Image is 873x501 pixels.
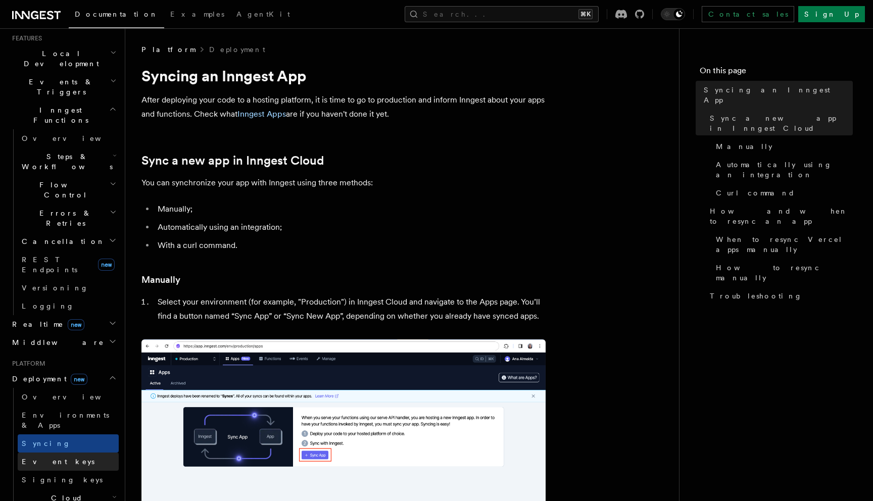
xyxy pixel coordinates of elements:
span: Documentation [75,10,158,18]
a: How and when to resync an app [706,202,853,230]
a: Curl command [712,184,853,202]
span: Realtime [8,319,84,329]
span: Overview [22,134,126,142]
a: Environments & Apps [18,406,119,434]
span: How to resync manually [716,263,853,283]
button: Deploymentnew [8,370,119,388]
span: Middleware [8,337,104,347]
span: Sync a new app in Inngest Cloud [710,113,853,133]
span: AgentKit [236,10,290,18]
a: Syncing [18,434,119,453]
a: Manually [141,273,180,287]
span: Features [8,34,42,42]
span: Signing keys [22,476,103,484]
span: Platform [141,44,195,55]
a: Overview [18,129,119,147]
button: Errors & Retries [18,204,119,232]
h1: Syncing an Inngest App [141,67,546,85]
span: Syncing [22,439,71,447]
span: Platform [8,360,45,368]
a: Event keys [18,453,119,471]
span: When to resync Vercel apps manually [716,234,853,255]
a: Manually [712,137,853,156]
span: REST Endpoints [22,256,77,274]
a: Automatically using an integration [712,156,853,184]
a: Versioning [18,279,119,297]
span: new [68,319,84,330]
button: Local Development [8,44,119,73]
span: Errors & Retries [18,208,110,228]
span: Local Development [8,48,110,69]
span: Overview [22,393,126,401]
a: Inngest Apps [237,109,286,119]
span: Events & Triggers [8,77,110,97]
span: Logging [22,302,74,310]
span: Cancellation [18,236,105,246]
button: Middleware [8,333,119,352]
button: Cancellation [18,232,119,250]
span: Flow Control [18,180,110,200]
span: Event keys [22,458,94,466]
span: Examples [170,10,224,18]
a: Sync a new app in Inngest Cloud [706,109,853,137]
a: How to resync manually [712,259,853,287]
button: Flow Control [18,176,119,204]
span: Curl command [716,188,795,198]
a: Logging [18,297,119,315]
button: Steps & Workflows [18,147,119,176]
li: Manually; [155,202,546,216]
span: Environments & Apps [22,411,109,429]
li: With a curl command. [155,238,546,253]
a: Troubleshooting [706,287,853,305]
kbd: ⌘K [578,9,593,19]
a: Syncing an Inngest App [700,81,853,109]
button: Inngest Functions [8,101,119,129]
span: new [98,259,115,271]
span: Versioning [22,284,88,292]
span: Automatically using an integration [716,160,853,180]
a: Sign Up [798,6,865,22]
a: When to resync Vercel apps manually [712,230,853,259]
span: Inngest Functions [8,105,109,125]
button: Toggle dark mode [661,8,685,20]
a: Signing keys [18,471,119,489]
button: Events & Triggers [8,73,119,101]
button: Realtimenew [8,315,119,333]
p: After deploying your code to a hosting platform, it is time to go to production and inform Innges... [141,93,546,121]
span: How and when to resync an app [710,206,853,226]
a: Examples [164,3,230,27]
div: Inngest Functions [8,129,119,315]
p: You can synchronize your app with Inngest using three methods: [141,176,546,190]
h4: On this page [700,65,853,81]
a: Deployment [209,44,265,55]
a: Contact sales [702,6,794,22]
a: Overview [18,388,119,406]
a: REST Endpointsnew [18,250,119,279]
span: Steps & Workflows [18,152,113,172]
a: Documentation [69,3,164,28]
a: Sync a new app in Inngest Cloud [141,154,324,168]
button: Search...⌘K [405,6,599,22]
span: new [71,374,87,385]
span: Manually [716,141,772,152]
span: Deployment [8,374,87,384]
a: AgentKit [230,3,296,27]
span: Troubleshooting [710,291,802,301]
span: Syncing an Inngest App [704,85,853,105]
li: Select your environment (for example, "Production") in Inngest Cloud and navigate to the Apps pag... [155,295,546,323]
li: Automatically using an integration; [155,220,546,234]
